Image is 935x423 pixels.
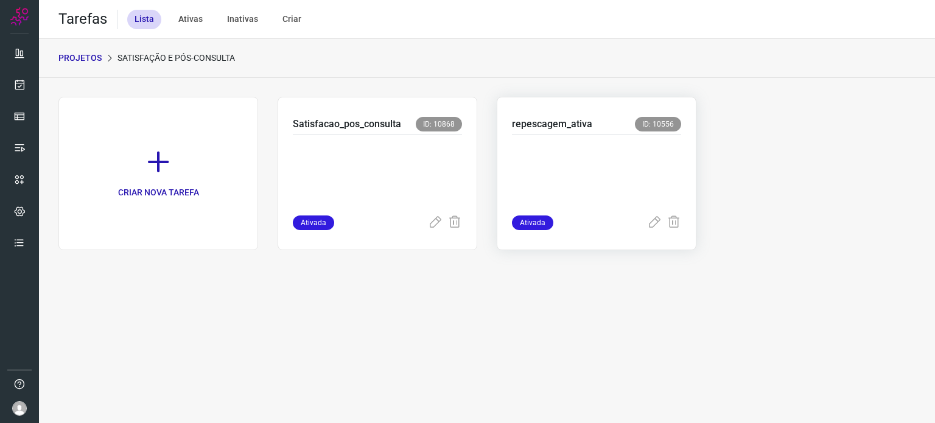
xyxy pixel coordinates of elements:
span: ID: 10556 [635,117,681,131]
div: Ativas [171,10,210,29]
div: Criar [275,10,309,29]
img: avatar-user-boy.jpg [12,401,27,416]
div: Lista [127,10,161,29]
img: Logo [10,7,29,26]
h2: Tarefas [58,10,107,28]
p: CRIAR NOVA TAREFA [118,186,199,199]
p: repescagem_ativa [512,117,592,131]
div: Inativas [220,10,265,29]
a: CRIAR NOVA TAREFA [58,97,258,250]
span: Ativada [293,215,334,230]
p: Satisfacao_pos_consulta [293,117,401,131]
p: PROJETOS [58,52,102,65]
span: Ativada [512,215,553,230]
span: ID: 10868 [416,117,462,131]
p: Satisfação e Pós-Consulta [117,52,235,65]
